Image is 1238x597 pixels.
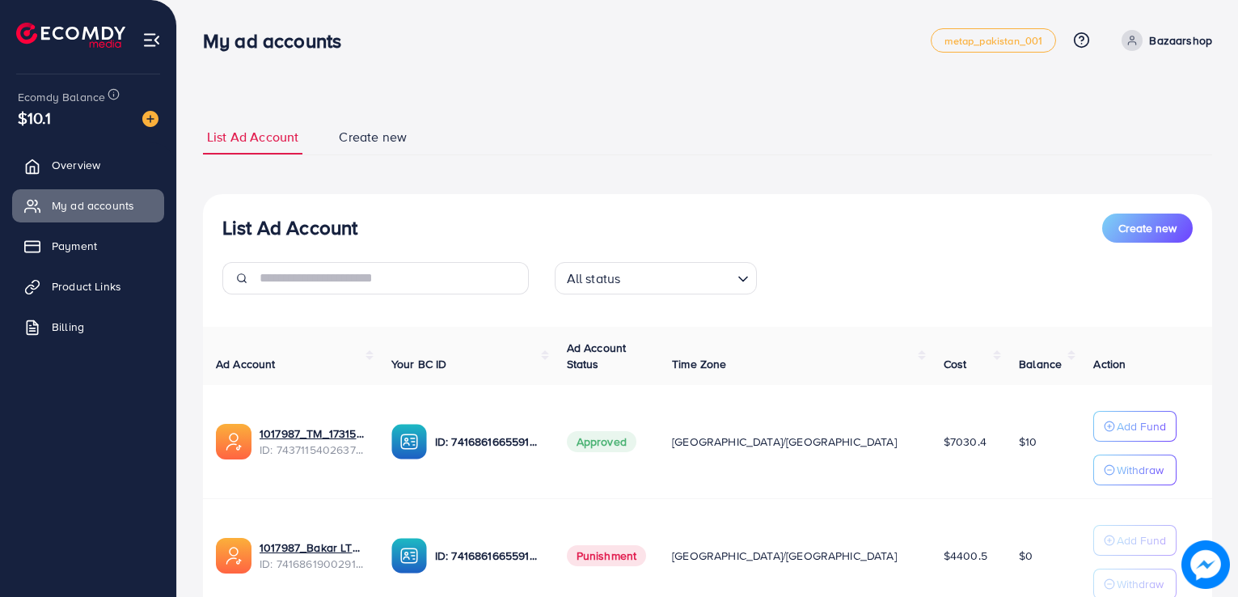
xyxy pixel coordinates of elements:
[1117,417,1166,436] p: Add Fund
[18,89,105,105] span: Ecomdy Balance
[216,356,276,372] span: Ad Account
[1093,525,1177,556] button: Add Fund
[260,540,365,556] a: 1017987_Bakar LTD_1726872756975
[142,111,158,127] img: image
[944,434,987,450] span: $7030.4
[260,426,365,459] div: <span class='underline'>1017987_TM_1731588383361</span></br>7437115402637180945
[12,270,164,303] a: Product Links
[1117,460,1164,480] p: Withdraw
[391,538,427,574] img: ic-ba-acc.ded83a64.svg
[222,216,357,239] h3: List Ad Account
[944,548,987,564] span: $4400.5
[216,538,251,574] img: ic-ads-acc.e4c84228.svg
[1019,356,1062,372] span: Balance
[625,264,730,290] input: Search for option
[1019,548,1033,564] span: $0
[567,431,636,452] span: Approved
[52,319,84,335] span: Billing
[203,29,354,53] h3: My ad accounts
[567,340,627,372] span: Ad Account Status
[1117,531,1166,550] p: Add Fund
[567,545,647,566] span: Punishment
[16,23,125,48] img: logo
[260,540,365,573] div: <span class='underline'>1017987_Bakar LTD_1726872756975</span></br>7416861900291555329
[1102,214,1193,243] button: Create new
[1019,434,1037,450] span: $10
[672,548,897,564] span: [GEOGRAPHIC_DATA]/[GEOGRAPHIC_DATA]
[564,267,624,290] span: All status
[944,36,1043,46] span: metap_pakistan_001
[12,230,164,262] a: Payment
[1118,220,1177,236] span: Create new
[1117,574,1164,594] p: Withdraw
[1181,540,1230,589] img: image
[435,432,541,451] p: ID: 7416861665591017473
[260,426,365,442] a: 1017987_TM_1731588383361
[216,424,251,459] img: ic-ads-acc.e4c84228.svg
[52,197,134,214] span: My ad accounts
[1093,411,1177,442] button: Add Fund
[207,128,298,146] span: List Ad Account
[52,278,121,294] span: Product Links
[142,31,161,49] img: menu
[12,189,164,222] a: My ad accounts
[12,149,164,181] a: Overview
[339,128,407,146] span: Create new
[931,28,1057,53] a: metap_pakistan_001
[12,311,164,343] a: Billing
[435,546,541,565] p: ID: 7416861665591017473
[52,157,100,173] span: Overview
[52,238,97,254] span: Payment
[1093,356,1126,372] span: Action
[391,356,447,372] span: Your BC ID
[944,356,967,372] span: Cost
[18,106,51,129] span: $10.1
[260,556,365,572] span: ID: 7416861900291555329
[1093,455,1177,485] button: Withdraw
[672,356,726,372] span: Time Zone
[555,262,757,294] div: Search for option
[1115,30,1212,51] a: Bazaarshop
[260,442,365,458] span: ID: 7437115402637180945
[1149,31,1212,50] p: Bazaarshop
[391,424,427,459] img: ic-ba-acc.ded83a64.svg
[672,434,897,450] span: [GEOGRAPHIC_DATA]/[GEOGRAPHIC_DATA]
